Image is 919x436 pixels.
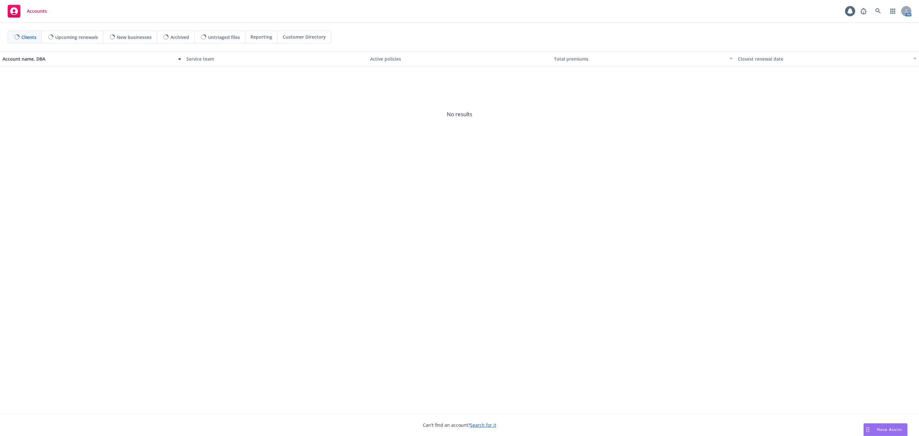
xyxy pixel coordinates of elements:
button: Total premiums [551,51,735,66]
div: Total premiums [554,56,726,62]
span: Clients [21,34,36,41]
span: Upcoming renewals [55,34,98,41]
button: Active policies [368,51,551,66]
span: Accounts [27,9,47,14]
a: Search [872,5,885,18]
span: New businesses [117,34,152,41]
div: Service team [186,56,365,62]
span: Untriaged files [208,34,240,41]
span: Customer Directory [283,34,326,40]
a: Switch app [886,5,899,18]
button: Nova Assist [863,423,908,436]
button: Service team [184,51,368,66]
div: Closest renewal date [738,56,909,62]
a: Accounts [5,2,49,20]
span: Archived [170,34,189,41]
div: Drag to move [864,424,872,436]
div: Active policies [370,56,549,62]
a: Search for it [470,422,496,428]
span: Can't find an account? [423,422,496,428]
span: Reporting [250,34,272,40]
div: Account name, DBA [3,56,174,62]
span: Nova Assist [877,427,902,432]
a: Report a Bug [857,5,870,18]
button: Closest renewal date [735,51,919,66]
